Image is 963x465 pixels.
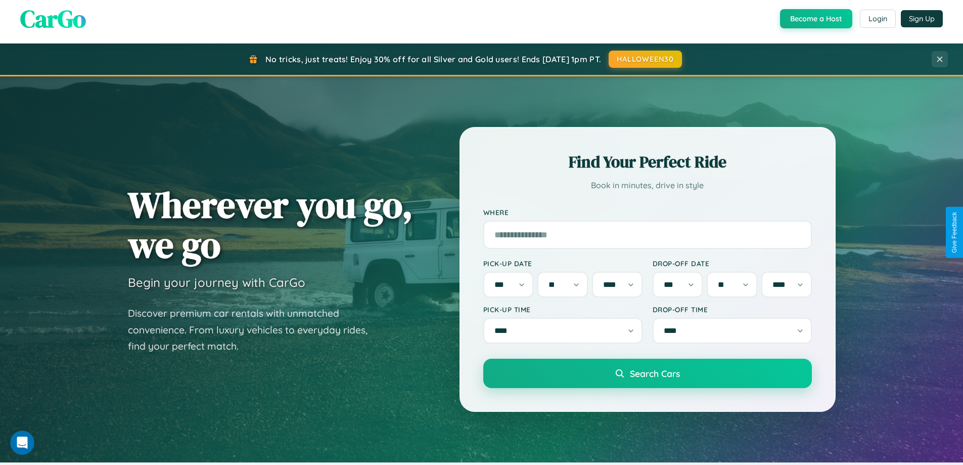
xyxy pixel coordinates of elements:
label: Where [483,208,812,217]
button: HALLOWEEN30 [609,51,682,68]
span: CarGo [20,2,86,35]
span: No tricks, just treats! Enjoy 30% off for all Silver and Gold users! Ends [DATE] 1pm PT. [265,54,601,64]
span: Search Cars [630,368,680,379]
h2: Find Your Perfect Ride [483,151,812,173]
iframe: Intercom live chat [10,431,34,455]
button: Login [860,10,896,28]
button: Sign Up [901,10,943,27]
label: Drop-off Time [653,305,812,314]
button: Become a Host [780,9,852,28]
label: Pick-up Date [483,259,643,268]
p: Discover premium car rentals with unmatched convenience. From luxury vehicles to everyday rides, ... [128,305,381,355]
p: Book in minutes, drive in style [483,178,812,193]
h3: Begin your journey with CarGo [128,275,305,290]
div: Give Feedback [951,212,958,253]
button: Search Cars [483,359,812,388]
h1: Wherever you go, we go [128,185,413,265]
label: Pick-up Time [483,305,643,314]
label: Drop-off Date [653,259,812,268]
